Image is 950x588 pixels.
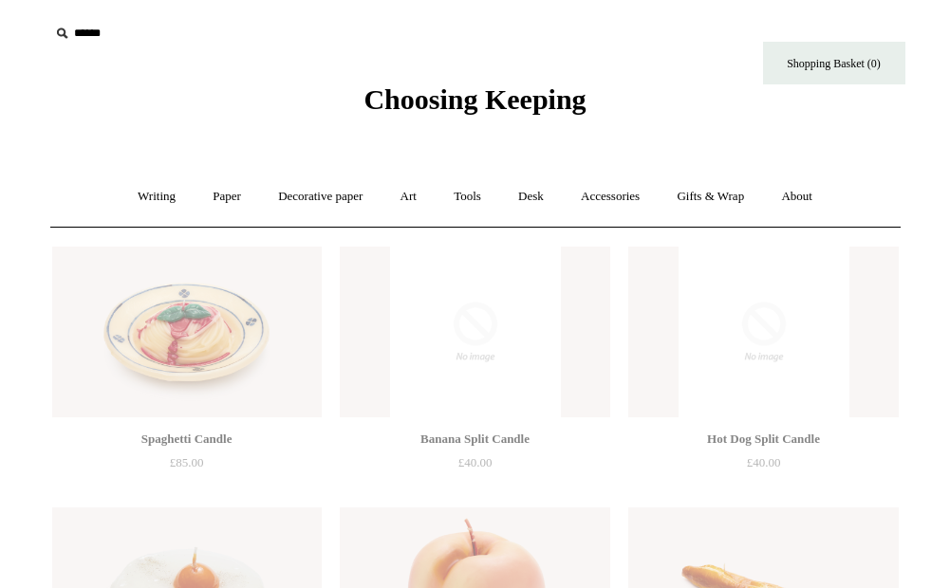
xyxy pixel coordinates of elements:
a: About [764,172,829,222]
a: Banana Split Candle £40.00 [340,428,609,505]
span: Choosing Keeping [363,83,586,115]
a: Decorative paper [261,172,380,222]
a: Paper [196,172,258,222]
a: Gifts & Wrap [660,172,761,222]
a: Spaghetti Candle Spaghetti Candle [52,247,322,417]
span: £40.00 [458,455,493,469]
span: £40.00 [747,455,781,469]
div: Spaghetti Candle [57,428,317,450]
img: no-image-2048-a2addb12_grande.gif [628,247,898,417]
a: Shopping Basket (0) [763,42,905,84]
a: Writing [121,172,193,222]
a: Tools [437,172,498,222]
div: Banana Split Candle [345,428,605,450]
a: Choosing Keeping [363,99,586,112]
img: no-image-2048-a2addb12_grande.gif [340,247,609,417]
div: Hot Dog Split Candle [633,428,893,450]
a: Accessories [564,172,657,222]
a: Spaghetti Candle £85.00 [52,428,322,505]
img: Spaghetti Candle [52,247,322,417]
a: Desk [501,172,561,222]
a: Hot Dog Split Candle £40.00 [628,428,898,505]
span: £85.00 [170,455,204,469]
a: Art [383,172,434,222]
